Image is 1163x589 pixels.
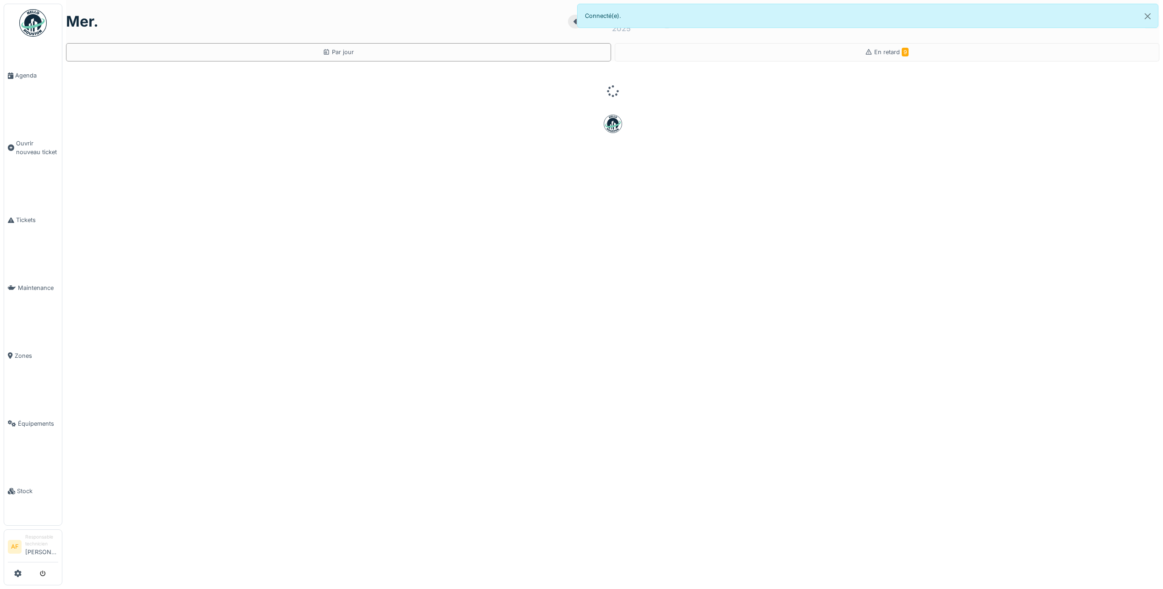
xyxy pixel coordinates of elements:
span: Maintenance [18,283,58,292]
a: Zones [4,322,62,390]
img: badge-BVDL4wpA.svg [604,115,622,133]
div: Connecté(e). [577,4,1159,28]
span: Stock [17,487,58,495]
a: Maintenance [4,254,62,322]
li: [PERSON_NAME] [25,533,58,560]
span: Ouvrir nouveau ticket [16,139,58,156]
a: Tickets [4,186,62,254]
span: Équipements [18,419,58,428]
img: Badge_color-CXgf-gQk.svg [19,9,47,37]
span: En retard [874,49,909,56]
button: Close [1137,4,1158,28]
a: Ouvrir nouveau ticket [4,110,62,186]
span: Tickets [16,216,58,224]
span: Agenda [15,71,58,80]
a: Équipements [4,389,62,457]
span: 9 [902,48,909,56]
span: Zones [15,351,58,360]
a: AF Responsable technicien[PERSON_NAME] [8,533,58,562]
a: Stock [4,457,62,525]
div: Responsable technicien [25,533,58,548]
div: Par jour [323,48,354,56]
h1: mer. [66,13,99,30]
li: AF [8,540,22,554]
div: 2025 [612,23,631,34]
a: Agenda [4,42,62,110]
